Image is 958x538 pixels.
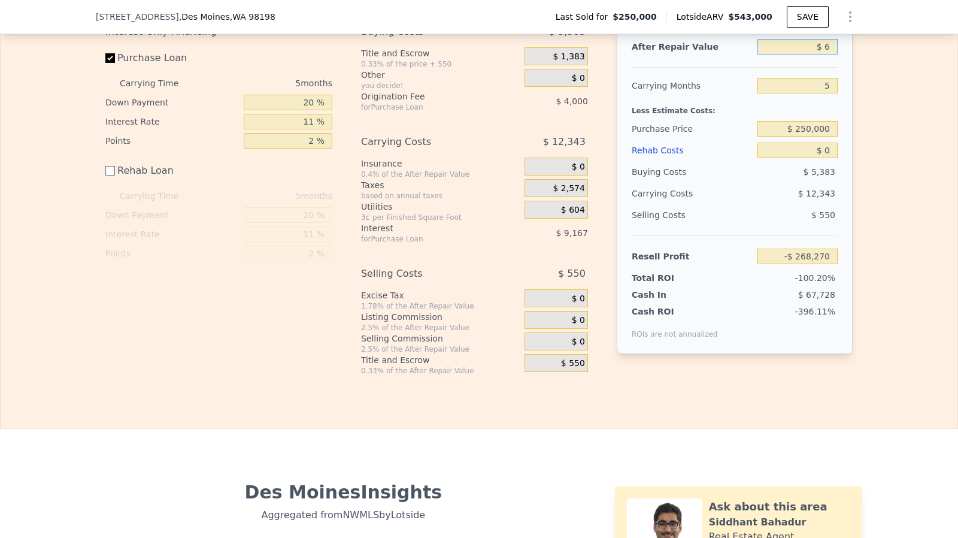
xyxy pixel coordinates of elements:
span: Lotside ARV [677,11,728,23]
div: for Purchase Loan [361,102,495,112]
span: , Des Moines [179,11,275,23]
div: Less Estimate Costs: [632,96,838,118]
label: Rehab Loan [105,160,239,182]
span: $ 550 [561,358,585,369]
div: ROIs are not annualized [632,318,718,339]
div: you decide! [361,81,520,90]
div: Title and Escrow [361,354,520,366]
span: $ 9,167 [556,228,587,238]
span: [STREET_ADDRESS] [96,11,179,23]
div: 2.5% of the After Repair Value [361,344,520,354]
div: Selling Costs [632,204,753,226]
div: Utilities [361,201,520,213]
div: Points [105,131,239,150]
div: Origination Fee [361,90,495,102]
span: $250,000 [613,11,657,23]
div: Purchase Price [632,118,753,140]
div: Selling Commission [361,333,520,344]
div: Interest [361,222,495,234]
div: 3¢ per Finished Square Foot [361,213,520,222]
div: Total ROI [632,272,707,284]
span: $ 604 [561,205,585,216]
div: based on annual taxes [361,191,520,201]
span: $ 2,574 [553,183,584,194]
div: Siddhant Bahadur [709,515,807,530]
span: $ 12,343 [798,189,835,198]
span: $ 550 [811,210,835,220]
span: $ 0 [572,315,585,326]
div: Carrying Months [632,75,753,96]
div: Excise Tax [361,289,520,301]
div: 5 months [202,186,332,205]
div: Selling Costs [361,263,495,285]
div: Other [361,69,520,81]
span: $ 67,728 [798,290,835,300]
div: for Purchase Loan [361,234,495,244]
div: Resell Profit [632,246,753,267]
span: $ 5,383 [804,167,835,177]
span: -100.20% [795,273,835,283]
span: $543,000 [728,12,772,22]
div: Cash In [632,289,707,301]
div: Insurance [361,158,520,170]
div: 5 months [202,74,332,93]
span: $ 0 [572,73,585,84]
span: $ 4,000 [556,96,587,106]
div: Cash ROI [632,306,718,318]
span: $ 0 [572,337,585,347]
div: Interest Rate [105,225,239,244]
div: 0.33% of the After Repair Value [361,366,520,376]
div: Points [105,244,239,263]
div: Down Payment [105,205,239,225]
div: Ask about this area [709,498,827,515]
div: Buying Costs [632,161,753,183]
div: Carrying Costs [632,183,707,204]
button: Show Options [838,5,862,29]
div: Down Payment [105,93,239,112]
div: 2.5% of the After Repair Value [361,323,520,333]
label: Purchase Loan [105,47,239,69]
div: Taxes [361,179,520,191]
span: , WA 98198 [230,12,275,22]
div: 0.33% of the price + 550 [361,59,520,69]
div: Carrying Time [120,186,198,205]
div: 0.4% of the After Repair Value [361,170,520,179]
span: $ 1,383 [553,52,584,62]
div: Rehab Costs [632,140,753,161]
span: $ 12,343 [543,131,586,153]
div: Listing Commission [361,311,520,323]
div: Aggregated from NWMLS by Lotside [105,503,581,522]
div: Carrying Time [120,74,198,93]
span: Last Sold for [556,11,613,23]
div: Des Moines Insights [105,482,581,503]
span: $ 0 [572,294,585,304]
div: After Repair Value [632,36,753,58]
span: $ 0 [572,162,585,173]
div: Interest Rate [105,112,239,131]
span: $ 550 [558,263,586,285]
span: -396.11% [795,307,835,316]
input: Purchase Loan [105,53,115,63]
div: Carrying Costs [361,131,495,153]
input: Rehab Loan [105,166,115,176]
div: Title and Escrow [361,47,520,59]
div: 1.78% of the After Repair Value [361,301,520,311]
button: SAVE [787,6,829,28]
